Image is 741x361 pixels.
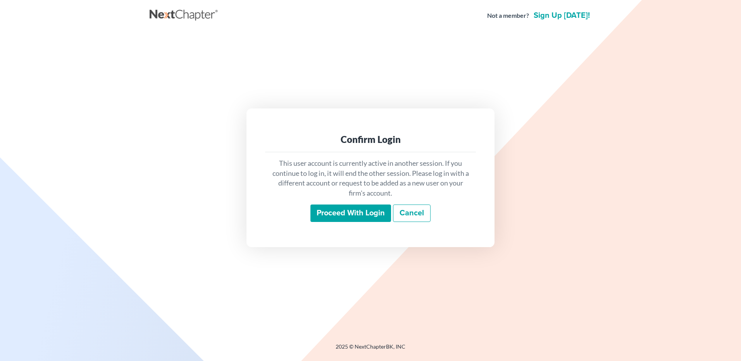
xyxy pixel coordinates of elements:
[150,343,591,357] div: 2025 © NextChapterBK, INC
[532,12,591,19] a: Sign up [DATE]!
[310,205,391,222] input: Proceed with login
[393,205,431,222] a: Cancel
[271,158,470,198] p: This user account is currently active in another session. If you continue to log in, it will end ...
[487,11,529,20] strong: Not a member?
[271,133,470,146] div: Confirm Login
